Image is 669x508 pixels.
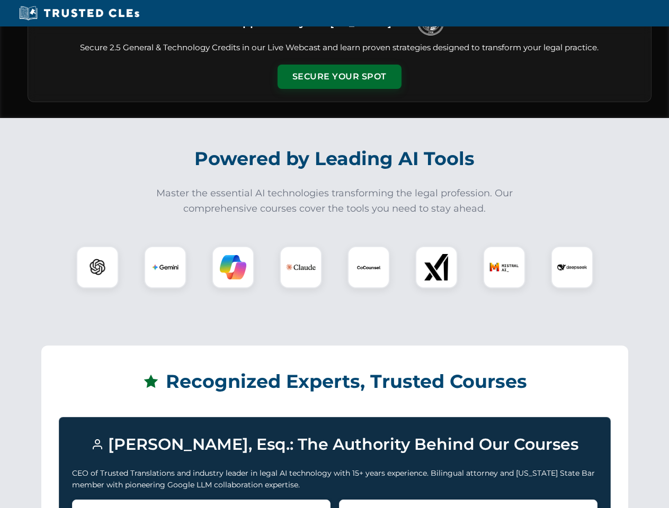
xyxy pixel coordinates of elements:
[489,252,519,282] img: Mistral AI Logo
[82,252,113,283] img: ChatGPT Logo
[286,252,316,282] img: Claude Logo
[355,254,382,280] img: CoCounsel Logo
[423,254,450,280] img: xAI Logo
[212,246,254,288] div: Copilot
[149,186,520,216] p: Master the essential AI technologies transforming the legal profession. Our comprehensive courses...
[72,467,597,491] p: CEO of Trusted Translations and industry leader in legal AI technology with 15+ years experience....
[278,65,402,89] button: Secure Your Spot
[72,430,597,459] h3: [PERSON_NAME], Esq.: The Authority Behind Our Courses
[347,246,390,288] div: CoCounsel
[144,246,186,288] div: Gemini
[483,246,525,288] div: Mistral AI
[415,246,458,288] div: xAI
[280,246,322,288] div: Claude
[16,5,142,21] img: Trusted CLEs
[220,254,246,280] img: Copilot Logo
[152,254,179,280] img: Gemini Logo
[41,140,628,177] h2: Powered by Leading AI Tools
[41,42,638,54] p: Secure 2.5 General & Technology Credits in our Live Webcast and learn proven strategies designed ...
[76,246,119,288] div: ChatGPT
[551,246,593,288] div: DeepSeek
[557,252,587,282] img: DeepSeek Logo
[59,363,611,400] h2: Recognized Experts, Trusted Courses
